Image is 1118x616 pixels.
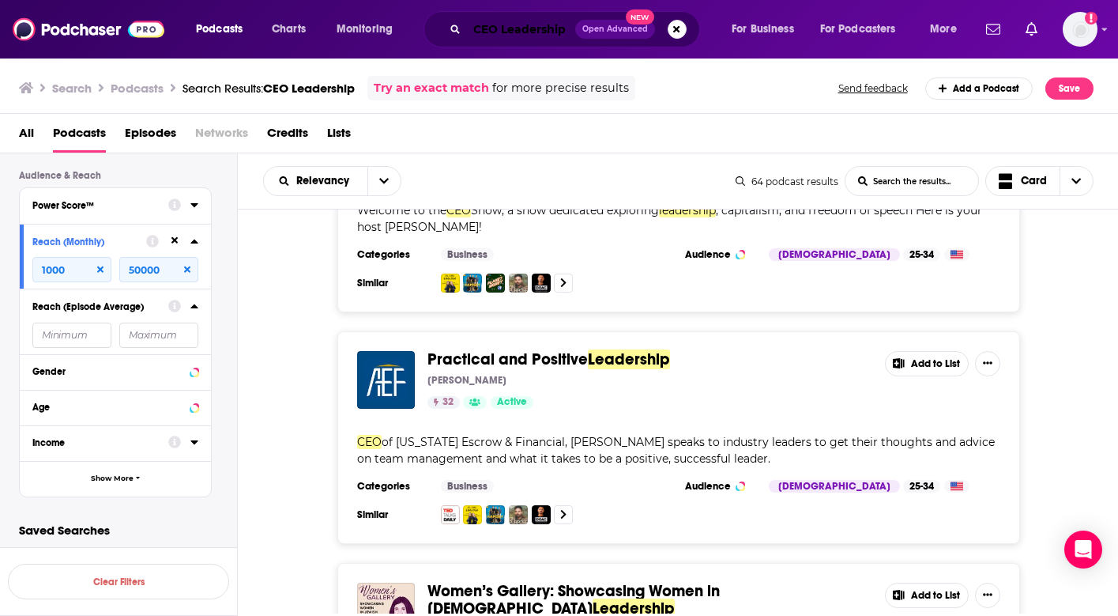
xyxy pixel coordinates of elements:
[1085,12,1097,25] svg: Email not verified
[125,120,176,153] a: Episodes
[32,433,168,452] button: Income
[185,17,263,42] button: open menu
[685,248,756,261] h3: Audience
[441,248,494,261] a: Business
[769,248,900,261] div: [DEMOGRAPHIC_DATA]
[357,435,382,449] span: CEO
[119,323,198,348] input: Maximum
[471,203,659,217] span: Show, a show dedicated exploring
[975,583,1000,608] button: Show More Button
[1064,531,1102,569] div: Open Intercom Messenger
[1063,12,1097,47] span: Logged in as jbarbour
[980,16,1007,43] a: Show notifications dropdown
[588,350,670,369] span: Leadership
[357,351,415,409] img: Practical and Positive Leadership
[267,120,308,153] a: Credits
[919,17,977,42] button: open menu
[885,351,969,376] button: Add to List
[52,81,92,96] h3: Search
[721,17,814,42] button: open menu
[357,248,428,261] h3: Categories
[367,167,401,195] button: open menu
[196,18,243,40] span: Podcasts
[32,200,158,211] div: Power Score™
[497,395,527,410] span: Active
[32,361,198,381] button: Gender
[111,81,164,96] h3: Podcasts
[442,395,454,410] span: 32
[441,505,460,524] img: TED Talks Daily
[19,120,34,153] a: All
[1063,12,1097,47] img: User Profile
[463,274,482,293] img: The Ramsey Show
[272,18,306,40] span: Charts
[357,203,446,217] span: Welcome to the
[427,396,460,409] a: 32
[1045,77,1094,100] button: Save
[441,480,494,493] a: Business
[439,11,715,47] div: Search podcasts, credits, & more...
[263,81,355,96] span: CEO Leadership
[19,523,212,538] p: Saved Searches
[262,17,315,42] a: Charts
[463,505,482,524] a: All Ears English Podcast
[820,18,896,40] span: For Podcasters
[8,564,229,599] button: Clear Filters
[509,505,528,524] img: On Purpose with Jay Shetty
[975,351,1000,376] button: Show More Button
[885,583,969,608] button: Add to List
[32,402,185,413] div: Age
[337,18,393,40] span: Monitoring
[32,195,168,214] button: Power Score™
[575,20,655,39] button: Open AdvancedNew
[532,274,551,293] a: The Diary Of A CEO with Steven Bartlett
[183,81,355,96] a: Search Results:CEO Leadership
[263,166,401,196] h2: Choose List sort
[1063,12,1097,47] button: Show profile menu
[53,120,106,153] a: Podcasts
[357,480,428,493] h3: Categories
[903,480,940,493] div: 25-34
[732,18,794,40] span: For Business
[264,176,367,187] button: open menu
[659,203,716,217] span: leadership
[32,257,111,282] input: Minimum
[427,374,506,387] p: [PERSON_NAME]
[532,505,551,524] img: The Diary Of A CEO with Steven Bartlett
[925,77,1033,100] a: Add a Podcast
[32,296,168,316] button: Reach (Episode Average)
[91,474,134,483] span: Show More
[582,25,648,33] span: Open Advanced
[427,350,588,369] span: Practical and Positive
[685,480,756,493] h3: Audience
[32,231,146,251] button: Reach (Monthly)
[296,176,355,187] span: Relevancy
[486,274,505,293] img: Planet Money
[810,17,919,42] button: open menu
[486,505,505,524] img: The Ramsey Show
[32,301,158,312] div: Reach (Episode Average)
[327,120,351,153] span: Lists
[119,257,198,282] input: Maximum
[32,437,158,448] div: Income
[374,79,489,97] a: Try an exact match
[13,14,164,44] img: Podchaser - Follow, Share and Rate Podcasts
[20,461,211,497] button: Show More
[985,166,1094,196] h2: Choose View
[467,17,575,42] input: Search podcasts, credits, & more...
[19,170,212,181] p: Audience & Reach
[357,277,428,289] h3: Similar
[509,274,528,293] img: On Purpose with Jay Shetty
[769,480,900,493] div: [DEMOGRAPHIC_DATA]
[326,17,413,42] button: open menu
